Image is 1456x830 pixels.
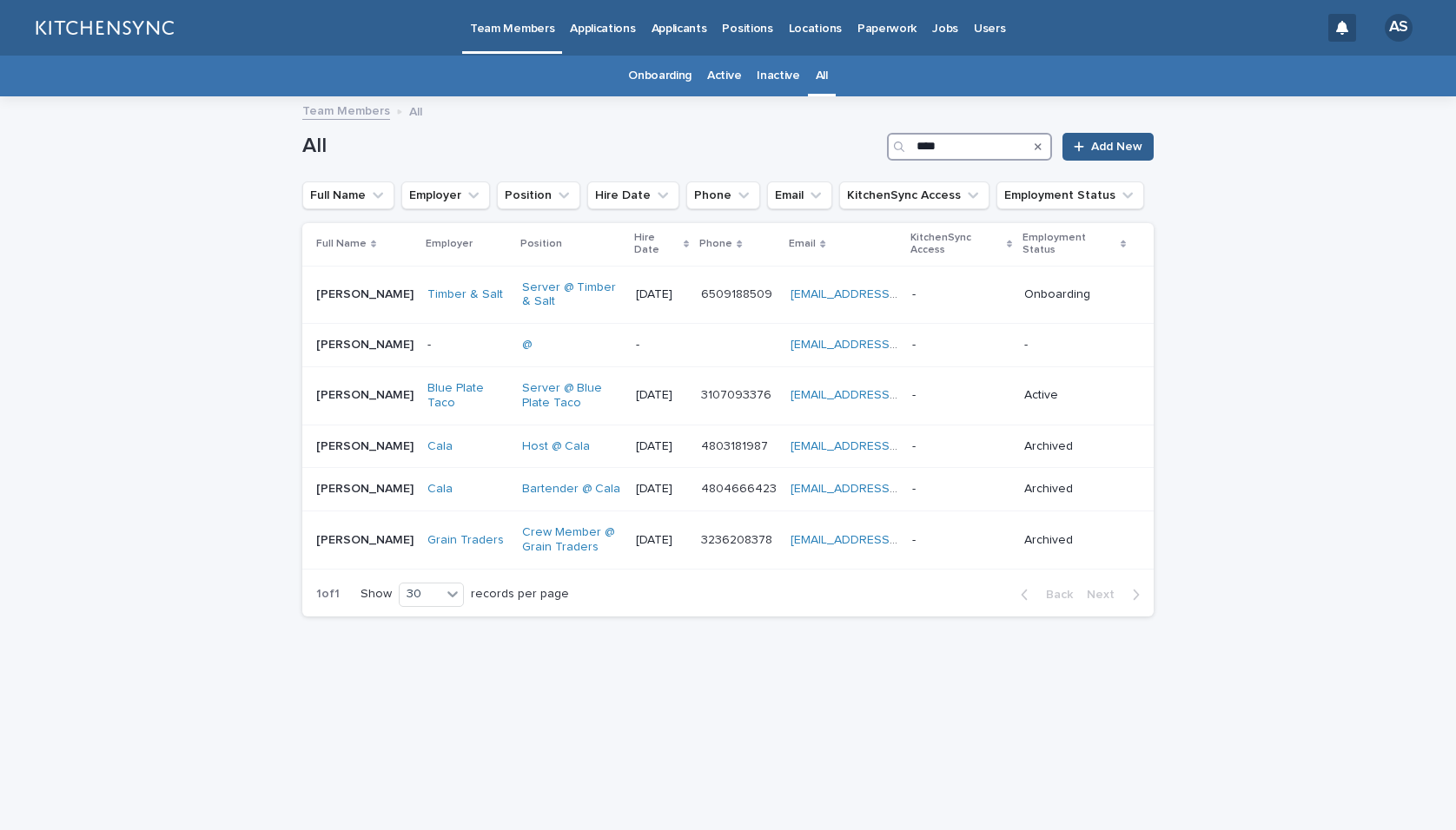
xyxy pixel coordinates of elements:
[427,482,453,497] a: Cala
[912,482,1010,497] p: -
[427,287,503,302] a: Timber & Salt
[636,388,688,403] p: [DATE]
[302,134,880,159] h1: All
[1087,589,1125,601] span: Next
[1007,587,1080,603] button: Back
[522,525,622,555] a: Crew Member @ Grain Traders
[789,234,816,254] p: Email
[302,573,354,616] p: 1 of 1
[887,133,1052,161] input: Search
[302,468,1154,511] tr: [PERSON_NAME][PERSON_NAME] Cala Bartender @ Cala [DATE]4804666423 [EMAIL_ADDRESS][DOMAIN_NAME] -A...
[701,389,771,401] a: 3107093376
[912,388,1010,403] p: -
[636,533,688,548] p: [DATE]
[791,339,987,351] a: [EMAIL_ADDRESS][DOMAIN_NAME]
[1091,141,1142,153] span: Add New
[912,533,1010,548] p: -
[522,338,532,352] a: @
[791,440,987,452] a: [EMAIL_ADDRESS][DOMAIN_NAME]
[636,338,688,352] p: -
[316,530,417,548] p: Makaila Shannon
[1062,133,1154,161] a: Add New
[522,280,622,310] a: Server @ Timber & Salt
[427,533,504,548] a: Grain Traders
[302,511,1154,570] tr: [PERSON_NAME][PERSON_NAME] Grain Traders Crew Member @ Grain Traders [DATE]3236208378 [EMAIL_ADDR...
[302,366,1154,425] tr: [PERSON_NAME][PERSON_NAME] Blue Plate Taco Server @ Blue Plate Taco [DATE]3107093376 [EMAIL_ADDRE...
[401,181,490,209] button: Employer
[522,482,620,497] a: Bartender @ Cala
[912,338,1010,352] p: -
[1024,439,1126,454] p: Archived
[316,478,417,497] p: Kaila Shadowens
[316,234,367,254] p: Full Name
[791,534,987,546] a: [EMAIL_ADDRESS][DOMAIN_NAME]
[316,284,417,302] p: [PERSON_NAME]
[587,181,679,209] button: Hire Date
[1024,338,1126,352] p: -
[427,381,508,411] a: Blue Plate Taco
[707,56,741,96] a: Active
[686,181,760,209] button: Phone
[1023,228,1115,260] p: Employment Status
[522,381,622,411] a: Server @ Blue Plate Taco
[427,439,453,454] a: Cala
[302,266,1154,324] tr: [PERSON_NAME][PERSON_NAME] Timber & Salt Server @ Timber & Salt [DATE]6509188509 [EMAIL_ADDRESS][...
[520,234,562,254] p: Position
[701,483,777,495] a: 4804666423
[1024,287,1126,302] p: Onboarding
[409,101,422,120] p: All
[316,385,417,403] p: [PERSON_NAME]
[1024,482,1126,497] p: Archived
[35,10,174,45] img: lGNCzQTxQVKGkIr0XjOy
[912,439,1010,454] p: -
[400,585,441,603] div: 30
[699,234,732,254] p: Phone
[302,324,1154,367] tr: [PERSON_NAME][PERSON_NAME] -@ - [EMAIL_ADDRESS][DOMAIN_NAME] --
[522,439,590,454] a: Host @ Cala
[634,228,680,260] p: Hire Date
[636,482,688,497] p: [DATE]
[701,440,768,452] a: 4803181987
[996,181,1144,209] button: Employment Status
[701,534,772,546] a: 3236208378
[757,56,800,96] a: Inactive
[426,234,473,254] p: Employer
[1385,14,1413,42] div: AS
[816,56,828,96] a: All
[636,439,688,454] p: [DATE]
[910,228,1003,260] p: KitchenSync Access
[471,587,569,602] p: records per page
[701,288,772,300] a: 6509188509
[791,389,987,401] a: [EMAIL_ADDRESS][DOMAIN_NAME]
[839,181,989,209] button: KitchenSync Access
[316,334,417,352] p: [PERSON_NAME]
[1024,533,1126,548] p: Archived
[302,425,1154,468] tr: [PERSON_NAME][PERSON_NAME] Cala Host @ Cala [DATE]4803181987 [EMAIL_ADDRESS][DOMAIN_NAME] -Archived
[302,181,394,209] button: Full Name
[1036,589,1073,601] span: Back
[791,483,987,495] a: [EMAIL_ADDRESS][DOMAIN_NAME]
[1024,388,1126,403] p: Active
[912,287,1010,302] p: -
[497,181,580,209] button: Position
[316,436,417,454] p: [PERSON_NAME]
[767,181,832,209] button: Email
[628,56,692,96] a: Onboarding
[1080,587,1154,603] button: Next
[427,338,508,352] p: -
[302,100,390,120] a: Team Members
[361,587,392,602] p: Show
[791,288,987,300] a: [EMAIL_ADDRESS][DOMAIN_NAME]
[636,287,688,302] p: [DATE]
